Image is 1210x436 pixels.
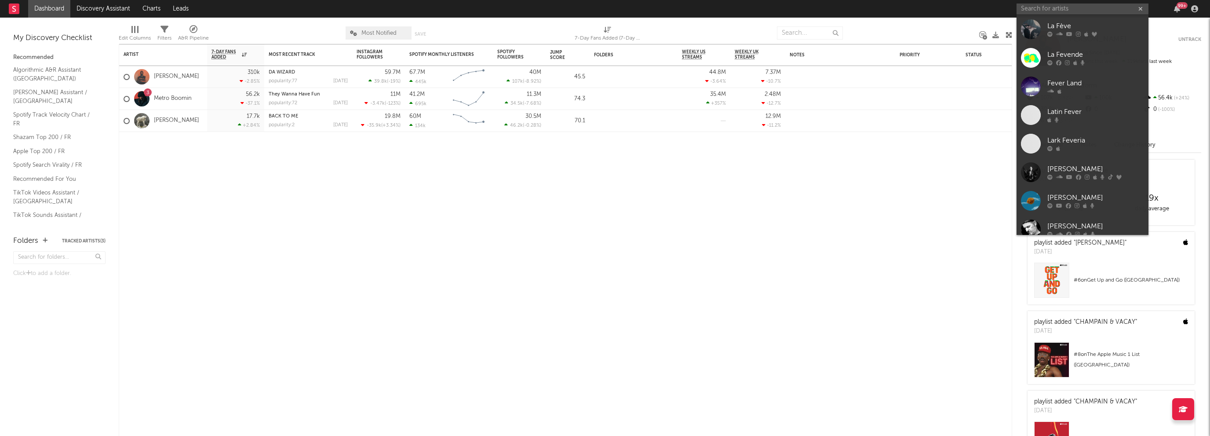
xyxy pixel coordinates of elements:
div: Instagram Followers [357,49,387,60]
div: 99 + [1177,2,1188,9]
span: -100 % [1157,107,1175,112]
button: Filter by Jump Score [576,51,585,59]
span: -7.68 % [524,101,540,106]
div: [DATE] [333,123,348,128]
div: 56.4k [1143,92,1201,104]
div: # 8 on The Apple Music 1 List ([GEOGRAPHIC_DATA]) [1074,349,1188,370]
div: My Discovery Checklist [13,33,106,44]
div: La Fevende [1047,50,1144,60]
div: 695k [409,101,426,106]
div: 11M [390,92,401,97]
button: 99+ [1174,5,1180,12]
div: DA WIZARD [269,70,348,75]
button: Tracked Artists(3) [62,239,106,243]
span: -35.9k [367,123,381,128]
a: Spotify Search Virality / FR [13,160,97,170]
div: ( ) [361,122,401,128]
div: [DATE] [1034,407,1137,415]
span: +3.34 % [383,123,399,128]
div: La Fève [1047,21,1144,32]
div: -10.7 % [761,78,781,84]
div: ( ) [505,100,541,106]
svg: Chart title [449,88,488,110]
span: 7-Day Fans Added [211,49,240,60]
span: 46.2k [510,123,523,128]
div: ( ) [504,122,541,128]
div: Edit Columns [119,22,151,48]
div: [DATE] [1034,327,1137,336]
a: Latin Fever [1017,101,1148,129]
svg: Chart title [449,66,488,88]
div: ( ) [368,78,401,84]
div: 74.3 [550,94,585,104]
div: Filters [157,22,171,48]
button: Filter by 7-Day Fans Added [251,50,260,59]
a: Lark Feveria [1017,129,1148,158]
div: [PERSON_NAME] [1047,164,1144,175]
div: Most Recent Track [269,52,335,57]
input: Search for folders... [13,251,106,264]
div: 7.37M [765,70,781,75]
div: [PERSON_NAME] [1047,193,1144,203]
div: 2.48M [765,92,781,97]
div: [DATE] [1034,248,1126,256]
a: Recommended For You [13,174,97,184]
span: 39.8k [374,79,387,84]
div: Recommended [13,52,106,63]
span: Weekly UK Streams [735,49,768,60]
div: Edit Columns [119,33,151,44]
a: [PERSON_NAME] [1017,158,1148,187]
button: Filter by Priority [939,51,948,59]
div: They Wanna Have Fun [269,92,348,97]
div: Status [966,52,1023,58]
div: [PERSON_NAME] [1047,221,1144,232]
div: 11.3M [527,92,541,97]
div: daily average [1111,204,1192,214]
div: 445k [409,79,426,84]
a: "[PERSON_NAME]" [1074,240,1126,246]
div: ( ) [364,100,401,106]
svg: Chart title [449,110,488,132]
div: Spotify Monthly Listeners [409,52,475,57]
div: Priority [900,52,935,58]
div: Filters [157,33,171,44]
div: 17.7k [247,114,260,119]
span: -19 % [388,79,399,84]
button: Filter by Weekly UK Streams [772,50,781,59]
div: [DATE] [333,101,348,106]
div: -12.7 % [762,100,781,106]
input: Search for artists [1017,4,1148,15]
div: A&R Pipeline [178,33,209,44]
button: Filter by Most Recent Track [339,50,348,59]
a: Apple Top 200 / FR [13,147,97,156]
div: 56.2k [246,92,260,97]
div: Latin Fever [1047,107,1144,117]
a: [PERSON_NAME] [154,117,199,125]
a: "CHAMPAIN & VACAY" [1074,319,1137,325]
span: Weekly US Streams [682,49,713,60]
div: Fever Land [1047,78,1144,89]
a: La Fevende [1017,44,1148,72]
div: +2.84 % [238,122,260,128]
div: Click to add a folder. [13,268,106,279]
a: Shazam Top 200 / FR [13,132,97,142]
div: 30.5M [525,114,541,119]
div: 67.7M [409,70,425,75]
a: [PERSON_NAME] [1017,215,1148,244]
div: -3.64 % [705,78,726,84]
div: 70.1 [550,116,585,126]
a: Algorithmic A&R Assistant ([GEOGRAPHIC_DATA]) [13,65,97,83]
span: -123 % [386,101,399,106]
button: Filter by Spotify Monthly Listeners [480,50,488,59]
button: Filter by Folders [664,51,673,59]
span: -8.92 % [524,79,540,84]
a: [PERSON_NAME] [154,73,199,81]
div: popularity: 72 [269,101,297,106]
a: #8onThe Apple Music 1 List ([GEOGRAPHIC_DATA]) [1028,342,1195,384]
div: 19.8M [385,114,401,119]
span: -0.28 % [524,123,540,128]
button: Filter by Spotify Followers [532,50,541,59]
div: 7-Day Fans Added (7-Day Fans Added) [575,22,641,48]
input: Search... [777,26,843,40]
a: #6onGet Up and Go ([GEOGRAPHIC_DATA]) [1028,263,1195,304]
